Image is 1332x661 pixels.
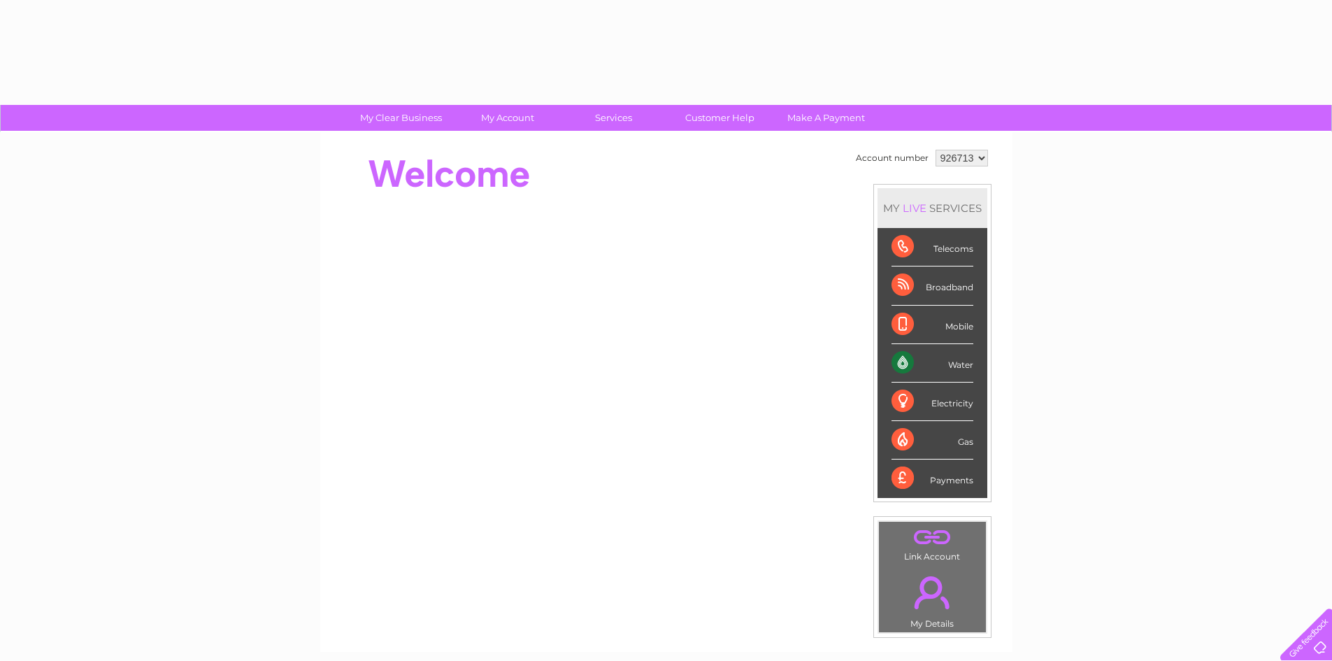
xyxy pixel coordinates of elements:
[882,568,982,617] a: .
[891,460,973,497] div: Payments
[878,564,987,633] td: My Details
[891,306,973,344] div: Mobile
[343,105,459,131] a: My Clear Business
[556,105,671,131] a: Services
[662,105,778,131] a: Customer Help
[450,105,565,131] a: My Account
[878,521,987,565] td: Link Account
[878,188,987,228] div: MY SERVICES
[891,266,973,305] div: Broadband
[891,228,973,266] div: Telecoms
[900,201,929,215] div: LIVE
[891,344,973,383] div: Water
[891,383,973,421] div: Electricity
[852,146,932,170] td: Account number
[882,525,982,550] a: .
[768,105,884,131] a: Make A Payment
[891,421,973,460] div: Gas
